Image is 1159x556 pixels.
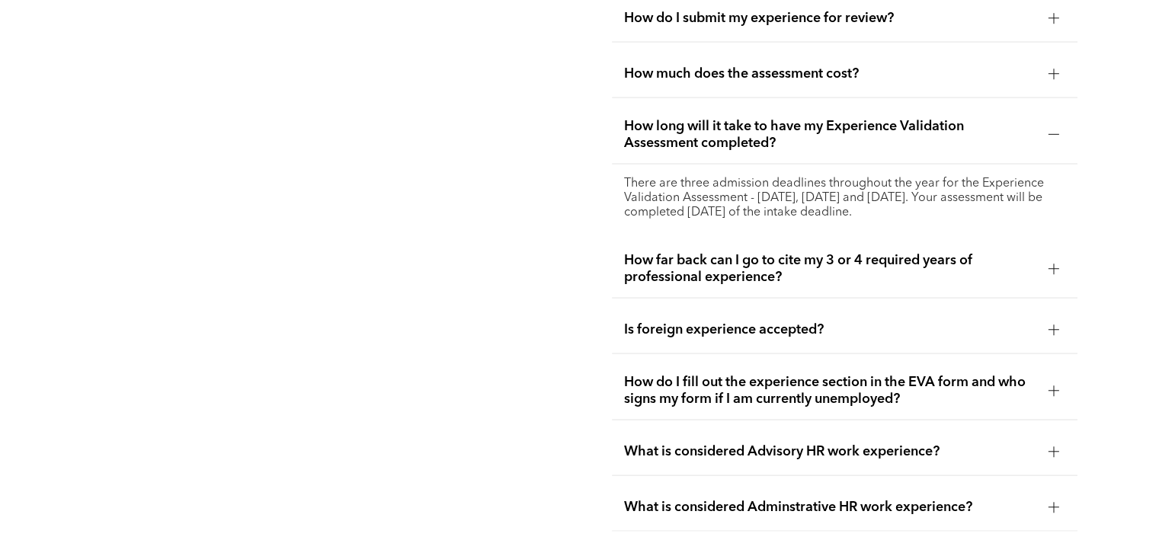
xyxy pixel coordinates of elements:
[624,443,1036,460] span: What is considered Advisory HR work experience?
[624,177,1065,220] p: There are three admission deadlines throughout the year for the Experience Validation Assessment ...
[624,118,1036,152] span: How long will it take to have my Experience Validation Assessment completed?
[624,66,1036,82] span: How much does the assessment cost?
[624,252,1036,286] span: How far back can I go to cite my 3 or 4 required years of professional experience?
[624,321,1036,338] span: Is foreign experience accepted?
[624,499,1036,516] span: What is considered Adminstrative HR work experience?
[624,374,1036,407] span: How do I fill out the experience section in the EVA form and who signs my form if I am currently ...
[624,10,1036,27] span: How do I submit my experience for review?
